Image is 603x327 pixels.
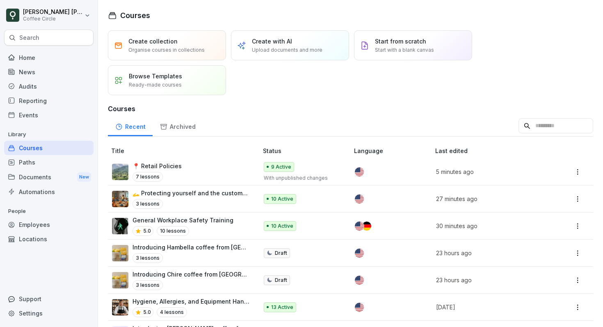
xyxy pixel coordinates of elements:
img: us.svg [355,194,364,204]
p: 13 Active [271,304,293,311]
img: dk7x737xv5i545c4hvlzmvog.png [112,218,128,234]
p: Start with a blank canvas [375,46,434,54]
p: With unpublished changes [264,174,341,182]
p: [DATE] [436,303,543,311]
a: News [4,65,94,79]
a: Audits [4,79,94,94]
p: Library [4,128,94,141]
a: Recent [108,115,153,136]
p: Last edited [435,146,553,155]
img: w8tq144x4a2iyma52yp79ole.png [112,299,128,316]
div: Support [4,292,94,306]
p: 📍 Retail Policies [132,162,182,170]
p: 10 lessons [157,226,189,236]
a: Employees [4,217,94,232]
p: 10 Active [271,195,293,203]
p: Organise courses in collections [128,46,205,54]
p: Create with AI [252,37,292,46]
a: Archived [153,115,203,136]
h3: Courses [108,104,593,114]
p: 23 hours ago [436,276,543,284]
a: Paths [4,155,94,169]
a: Automations [4,185,94,199]
a: Home [4,50,94,65]
p: 3 lessons [132,280,163,290]
img: us.svg [355,222,364,231]
a: Events [4,108,94,122]
p: Start from scratch [375,37,426,46]
p: Ready-made courses [129,81,182,89]
p: Create collection [128,37,178,46]
p: 30 minutes ago [436,222,543,230]
img: dgqjoierlop7afwbaof655oy.png [112,272,128,288]
p: Draft [275,277,287,284]
p: 10 Active [271,222,293,230]
img: dgqjoierlop7afwbaof655oy.png [112,245,128,261]
p: 5.0 [143,227,151,235]
p: 9 Active [271,163,291,171]
p: Search [19,34,39,42]
p: 27 minutes ago [436,194,543,203]
img: us.svg [355,167,364,176]
p: 3 lessons [132,253,163,263]
a: DocumentsNew [4,169,94,185]
p: 5.0 [143,309,151,316]
img: us.svg [355,303,364,312]
p: Draft [275,249,287,257]
p: Status [263,146,351,155]
p: Upload documents and more [252,46,322,54]
a: Locations [4,232,94,246]
h1: Courses [120,10,150,21]
p: [PERSON_NAME] [PERSON_NAME] [23,9,83,16]
p: 5 minutes ago [436,167,543,176]
a: Settings [4,306,94,320]
p: Language [354,146,432,155]
img: r4iv508g6r12c0i8kqe8gadw.png [112,164,128,180]
p: Hygiene, Allergies, and Equipment Handling [132,297,250,306]
p: Introducing Hambella coffee from [GEOGRAPHIC_DATA] [132,243,250,252]
p: 3 lessons [132,199,163,209]
p: 23 hours ago [436,249,543,257]
div: Documents [4,169,94,185]
p: Coffee Circle [23,16,83,22]
p: 🫴 Protecting yourself and the customers [132,189,250,197]
img: b6bm8nlnb9e4a66i6kerosil.png [112,191,128,207]
a: Courses [4,141,94,155]
div: New [77,172,91,182]
p: 4 lessons [157,307,187,317]
p: Introducing Chire coffee from [GEOGRAPHIC_DATA] [132,270,250,279]
p: General Workplace Safety Training [132,216,233,224]
img: de.svg [362,222,371,231]
a: Reporting [4,94,94,108]
p: Title [111,146,260,155]
p: 7 lessons [132,172,163,182]
img: us.svg [355,276,364,285]
p: People [4,205,94,218]
img: us.svg [355,249,364,258]
p: Browse Templates [129,72,182,80]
